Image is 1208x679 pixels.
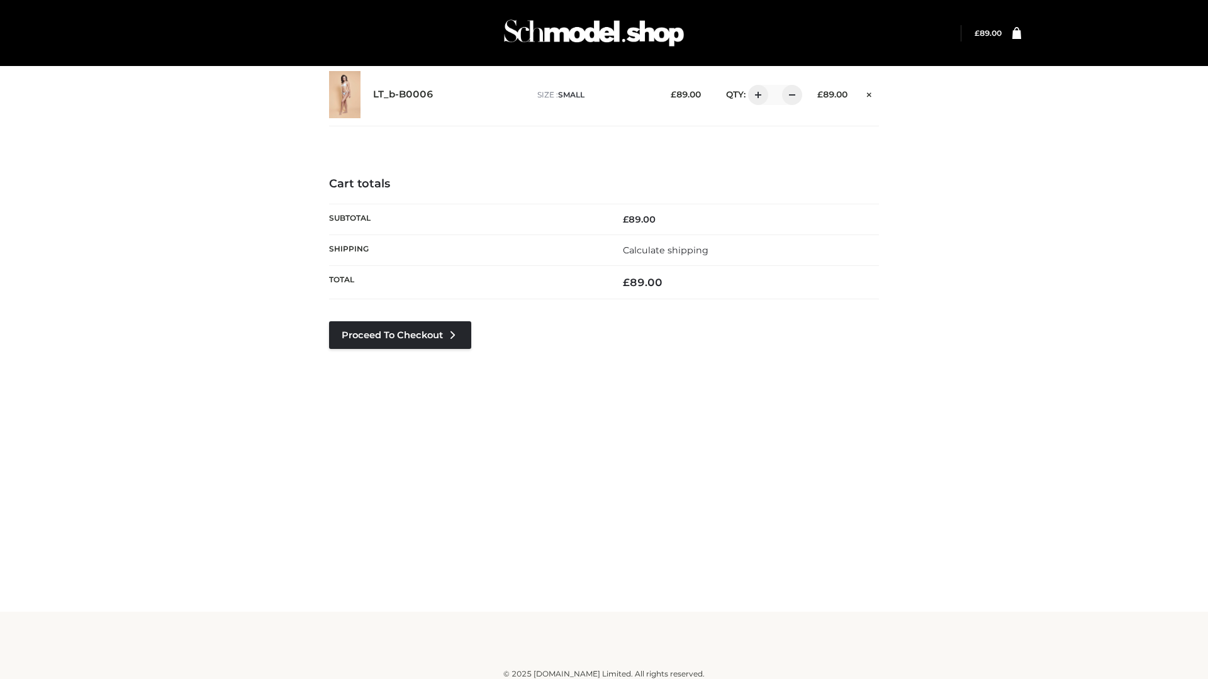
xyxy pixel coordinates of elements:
div: QTY: [713,85,798,105]
span: £ [817,89,823,99]
bdi: 89.00 [671,89,701,99]
span: £ [623,214,629,225]
img: Schmodel Admin 964 [500,8,688,58]
a: LT_b-B0006 [373,89,433,101]
a: £89.00 [975,28,1002,38]
bdi: 89.00 [623,276,663,289]
a: Calculate shipping [623,245,708,256]
a: Proceed to Checkout [329,321,471,349]
bdi: 89.00 [975,28,1002,38]
h4: Cart totals [329,177,879,191]
p: size : [537,89,651,101]
bdi: 89.00 [623,214,656,225]
bdi: 89.00 [817,89,847,99]
th: Total [329,266,604,299]
span: SMALL [558,90,584,99]
a: Remove this item [860,85,879,101]
span: £ [975,28,980,38]
th: Shipping [329,235,604,265]
span: £ [671,89,676,99]
th: Subtotal [329,204,604,235]
span: £ [623,276,630,289]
